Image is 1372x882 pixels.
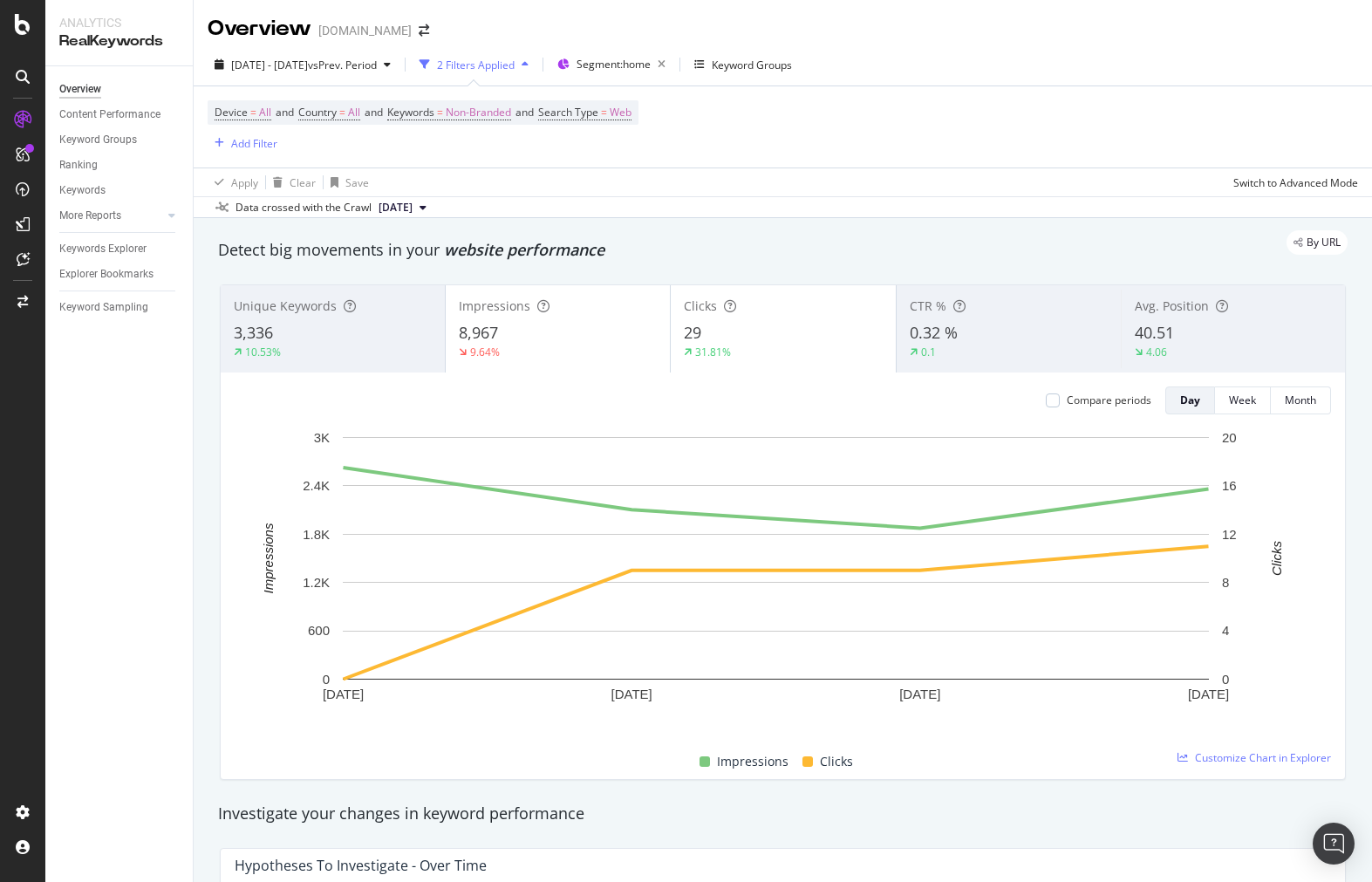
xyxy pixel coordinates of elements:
[59,207,121,225] div: More Reports
[515,105,534,120] span: and
[276,105,294,120] span: and
[323,687,364,701] text: [DATE]
[446,100,511,125] span: Non-Branded
[345,175,369,190] div: Save
[1222,430,1237,445] text: 20
[684,297,717,314] span: Clicks
[318,22,412,39] div: [DOMAIN_NAME]
[208,14,311,44] div: Overview
[1135,322,1174,343] span: 40.51
[245,345,281,359] div: 10.53%
[1307,237,1341,248] span: By URL
[687,51,799,79] button: Keyword Groups
[59,131,181,149] a: Keyword Groups
[234,297,337,314] span: Unique Keywords
[208,51,398,79] button: [DATE] - [DATE]vsPrev. Period
[1146,345,1167,359] div: 4.06
[695,345,731,359] div: 31.81%
[59,181,106,200] div: Keywords
[339,105,345,120] span: =
[235,200,372,215] div: Data crossed with the Crawl
[261,523,276,593] text: Impressions
[419,24,429,37] div: arrow-right-arrow-left
[59,265,154,284] div: Explorer Bookmarks
[308,623,330,638] text: 600
[59,106,160,124] div: Content Performance
[684,322,701,343] span: 29
[59,14,179,31] div: Analytics
[303,575,330,590] text: 1.2K
[1180,393,1200,407] div: Day
[550,51,672,79] button: Segment:home
[231,175,258,190] div: Apply
[303,478,330,493] text: 2.4K
[235,857,487,874] div: Hypotheses to Investigate - Over Time
[1177,750,1331,765] a: Customize Chart in Explorer
[1313,823,1355,865] div: Open Intercom Messenger
[314,430,330,445] text: 3K
[1222,527,1237,542] text: 12
[266,168,316,196] button: Clear
[208,168,258,196] button: Apply
[59,207,163,225] a: More Reports
[324,168,369,196] button: Save
[250,105,256,120] span: =
[59,156,181,174] a: Ranking
[1188,687,1229,701] text: [DATE]
[1233,175,1358,190] div: Switch to Advanced Mode
[303,527,330,542] text: 1.8K
[323,672,330,687] text: 0
[1271,386,1331,414] button: Month
[413,51,536,79] button: 2 Filters Applied
[215,105,248,120] span: Device
[387,105,434,120] span: Keywords
[231,136,277,151] div: Add Filter
[379,200,413,215] span: 2025 Sep. 20th
[577,57,651,72] span: Segment: home
[59,131,137,149] div: Keyword Groups
[59,106,181,124] a: Content Performance
[59,240,181,258] a: Keywords Explorer
[1222,478,1237,493] text: 16
[1165,386,1215,414] button: Day
[218,803,1348,825] div: Investigate your changes in keyword performance
[59,31,179,51] div: RealKeywords
[59,80,101,99] div: Overview
[59,298,148,317] div: Keyword Sampling
[1285,393,1316,407] div: Month
[59,265,181,284] a: Explorer Bookmarks
[910,322,958,343] span: 0.32 %
[372,197,433,218] button: [DATE]
[1226,168,1358,196] button: Switch to Advanced Mode
[59,156,98,174] div: Ranking
[234,322,273,343] span: 3,336
[348,100,360,125] span: All
[459,297,530,314] span: Impressions
[59,240,147,258] div: Keywords Explorer
[1067,393,1151,407] div: Compare periods
[712,58,792,72] div: Keyword Groups
[610,100,631,125] span: Web
[298,105,337,120] span: Country
[437,58,515,72] div: 2 Filters Applied
[1215,386,1271,414] button: Week
[1229,393,1256,407] div: Week
[1195,750,1331,765] span: Customize Chart in Explorer
[259,100,271,125] span: All
[921,345,936,359] div: 0.1
[365,105,383,120] span: and
[820,751,853,772] span: Clicks
[59,298,181,317] a: Keyword Sampling
[1222,672,1229,687] text: 0
[470,345,500,359] div: 9.64%
[910,297,946,314] span: CTR %
[208,133,277,154] button: Add Filter
[290,175,316,190] div: Clear
[611,687,652,701] text: [DATE]
[59,181,181,200] a: Keywords
[59,80,181,99] a: Overview
[1135,297,1209,314] span: Avg. Position
[601,105,607,120] span: =
[235,428,1317,731] svg: A chart.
